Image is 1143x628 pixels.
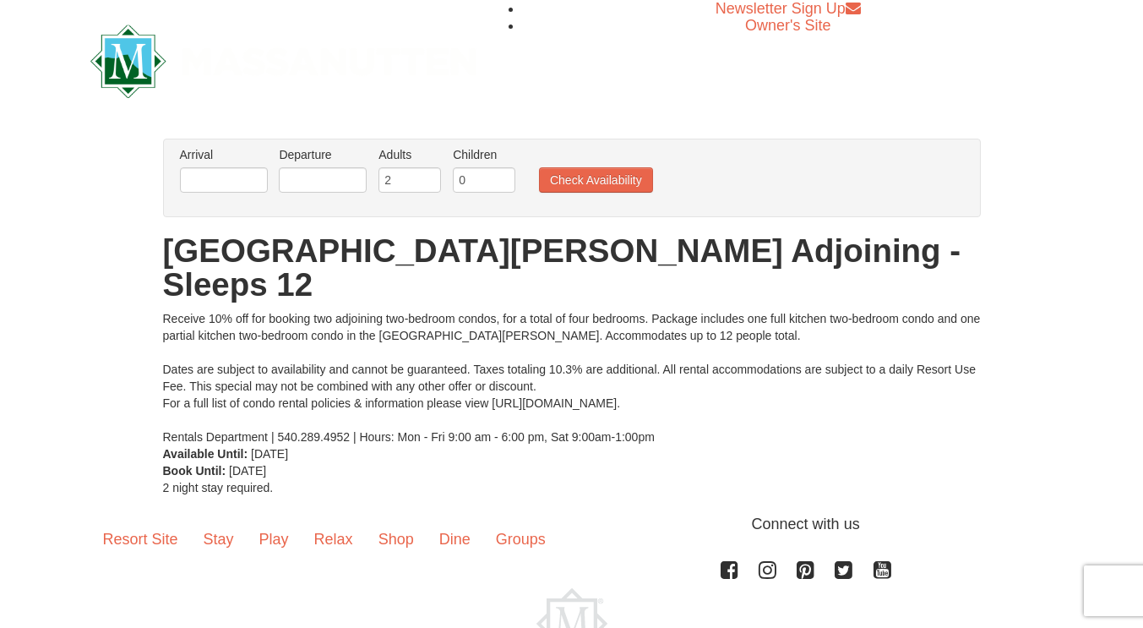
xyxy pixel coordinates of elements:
button: Check Availability [539,167,653,193]
label: Arrival [180,146,268,163]
a: Relax [302,513,366,565]
span: [DATE] [251,447,288,461]
label: Children [453,146,515,163]
a: Dine [427,513,483,565]
div: Receive 10% off for booking two adjoining two-bedroom condos, for a total of four bedrooms. Packa... [163,310,981,445]
img: Massanutten Resort Logo [90,25,477,98]
p: Connect with us [90,513,1053,536]
a: Groups [483,513,558,565]
strong: Available Until: [163,447,248,461]
a: Shop [366,513,427,565]
label: Departure [279,146,367,163]
a: Play [247,513,302,565]
a: Stay [191,513,247,565]
span: [DATE] [229,464,266,478]
h1: [GEOGRAPHIC_DATA][PERSON_NAME] Adjoining - Sleeps 12 [163,234,981,302]
strong: Book Until: [163,464,226,478]
label: Adults [378,146,441,163]
a: Owner's Site [745,17,830,34]
span: 2 night stay required. [163,481,274,494]
a: Massanutten Resort [90,39,477,79]
a: Resort Site [90,513,191,565]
